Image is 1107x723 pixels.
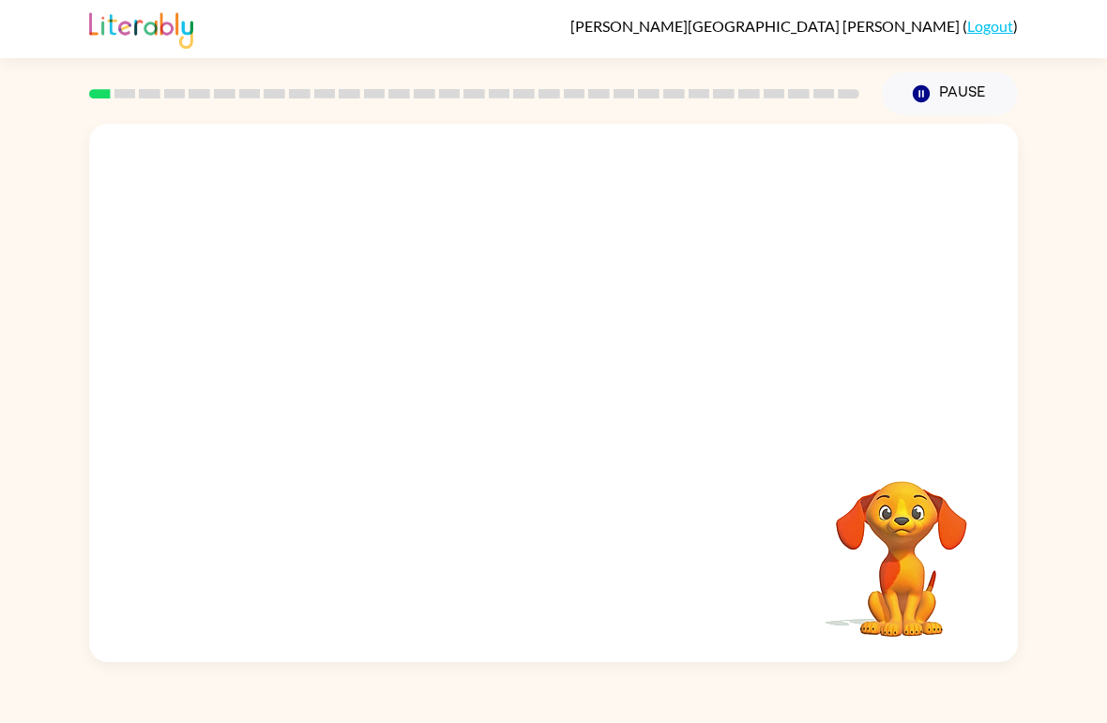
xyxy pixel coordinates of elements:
a: Logout [967,17,1013,35]
button: Pause [882,72,1018,115]
video: Your browser must support playing .mp4 files to use Literably. Please try using another browser. [808,452,995,640]
div: ( ) [570,17,1018,35]
span: [PERSON_NAME][GEOGRAPHIC_DATA] [PERSON_NAME] [570,17,963,35]
img: Literably [89,8,193,49]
